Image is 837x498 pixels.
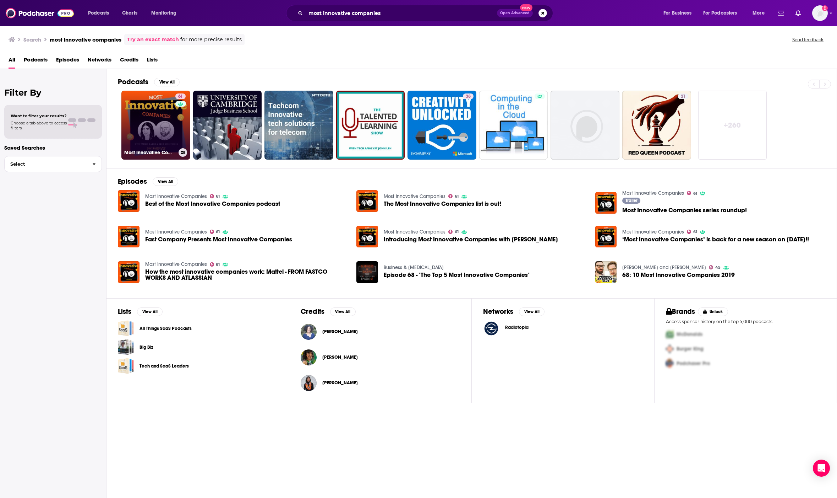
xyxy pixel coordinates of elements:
span: [PERSON_NAME] [322,329,358,334]
a: Most Innovative Companies series roundup! [622,207,747,213]
span: Trailer [625,198,638,203]
button: April LaMonApril LaMon [301,371,460,394]
span: [PERSON_NAME] [322,354,358,360]
a: Show notifications dropdown [775,7,787,19]
button: View All [519,307,545,316]
a: 61Most Innovative Companies [121,91,190,160]
a: 61 [175,93,186,99]
span: All Things SaaS Podcasts [118,320,134,336]
span: 61 [455,195,459,198]
button: View All [154,78,180,86]
span: 61 [693,230,697,234]
img: Episode 68 - "The Top 5 Most Innovative Companies" [356,261,378,283]
button: open menu [699,7,748,19]
a: NetworksView All [483,307,545,316]
span: Introducing Most Innovative Companies with [PERSON_NAME] [384,236,558,242]
a: Networks [88,54,111,69]
a: Most Innovative Companies [622,229,684,235]
img: Amantha Imber [301,349,317,365]
a: +260 [698,91,767,160]
a: 61 [687,230,697,234]
button: View All [153,177,178,186]
a: 38 [463,93,474,99]
span: New [520,4,533,11]
img: Most Innovative Companies series roundup! [595,192,617,214]
a: 61 [210,194,220,198]
button: Select [4,156,102,172]
span: ‘Most Innovative Companies’ is back for a new season on [DATE]!! [622,236,809,242]
img: First Pro Logo [663,327,677,342]
h2: Episodes [118,177,147,186]
img: How the most innovative companies work: Mattel - FROM FASTCO WORKS AND ATLASSIAN [118,261,139,283]
span: Want to filter your results? [11,113,67,118]
a: All Things SaaS Podcasts [139,325,192,332]
div: Search podcasts, credits, & more... [293,5,560,21]
span: Monitoring [151,8,176,18]
span: 61 [216,230,220,234]
h2: Brands [666,307,695,316]
a: 21 [678,93,688,99]
a: Big Biz [118,339,134,355]
a: Charts [117,7,142,19]
span: Credits [120,54,138,69]
button: Show profile menu [812,5,828,21]
a: 61 [687,191,697,195]
span: 61 [178,93,183,100]
a: Most Innovative Companies [145,229,207,235]
img: Radiotopia logo [483,320,499,337]
a: Most Innovative Companies [145,193,207,199]
a: ‘Most Innovative Companies’ is back for a new season on May 24!! [622,236,809,242]
span: for more precise results [180,36,242,44]
a: 38 [407,91,476,160]
button: open menu [83,7,118,19]
h2: Credits [301,307,324,316]
span: Logged in as ehladik [812,5,828,21]
div: Open Intercom Messenger [813,460,830,477]
input: Search podcasts, credits, & more... [306,7,497,19]
span: Tech and SaaS Leaders [118,358,134,374]
span: More [753,8,765,18]
a: EpisodesView All [118,177,178,186]
a: Fast Company Presents Most Innovative Companies [145,236,292,242]
a: Jenny Vazquez-Newsum [301,324,317,340]
a: Most Innovative Companies [622,190,684,196]
span: Episode 68 - "The Top 5 Most Innovative Companies" [384,272,530,278]
a: Amantha Imber [322,354,358,360]
a: 61 [210,230,220,234]
span: 38 [466,93,471,100]
img: Fast Company Presents Most Innovative Companies [118,226,139,247]
img: 68: 10 Most Innovative Companies 2019 [595,261,617,283]
span: 68: 10 Most Innovative Companies 2019 [622,272,735,278]
a: Show notifications dropdown [793,7,804,19]
span: Select [5,162,87,166]
img: Best of the Most Innovative Companies podcast [118,190,139,212]
h3: Search [23,36,41,43]
button: Send feedback [790,37,826,43]
span: 21 [681,93,685,100]
span: Radiotopia [505,325,529,330]
button: View All [137,307,163,316]
span: For Business [663,8,691,18]
img: Third Pro Logo [663,356,677,371]
span: Open Advanced [500,11,530,15]
svg: Add a profile image [822,5,828,11]
a: Introducing Most Innovative Companies with James Vincent [384,236,558,242]
a: All [9,54,15,69]
a: Radiotopia logoRadiotopia [483,320,643,337]
button: Amantha ImberAmantha Imber [301,346,460,369]
a: 61 [210,262,220,267]
a: 61 [448,194,459,198]
a: Podcasts [24,54,48,69]
a: 45 [709,265,721,269]
a: April LaMon [322,380,358,386]
a: CreditsView All [301,307,356,316]
button: Jenny Vazquez-NewsumJenny Vazquez-Newsum [301,320,460,343]
span: Lists [147,54,158,69]
a: Introducing Most Innovative Companies with James Vincent [356,226,378,247]
span: 61 [455,230,459,234]
a: Best of the Most Innovative Companies podcast [145,201,280,207]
